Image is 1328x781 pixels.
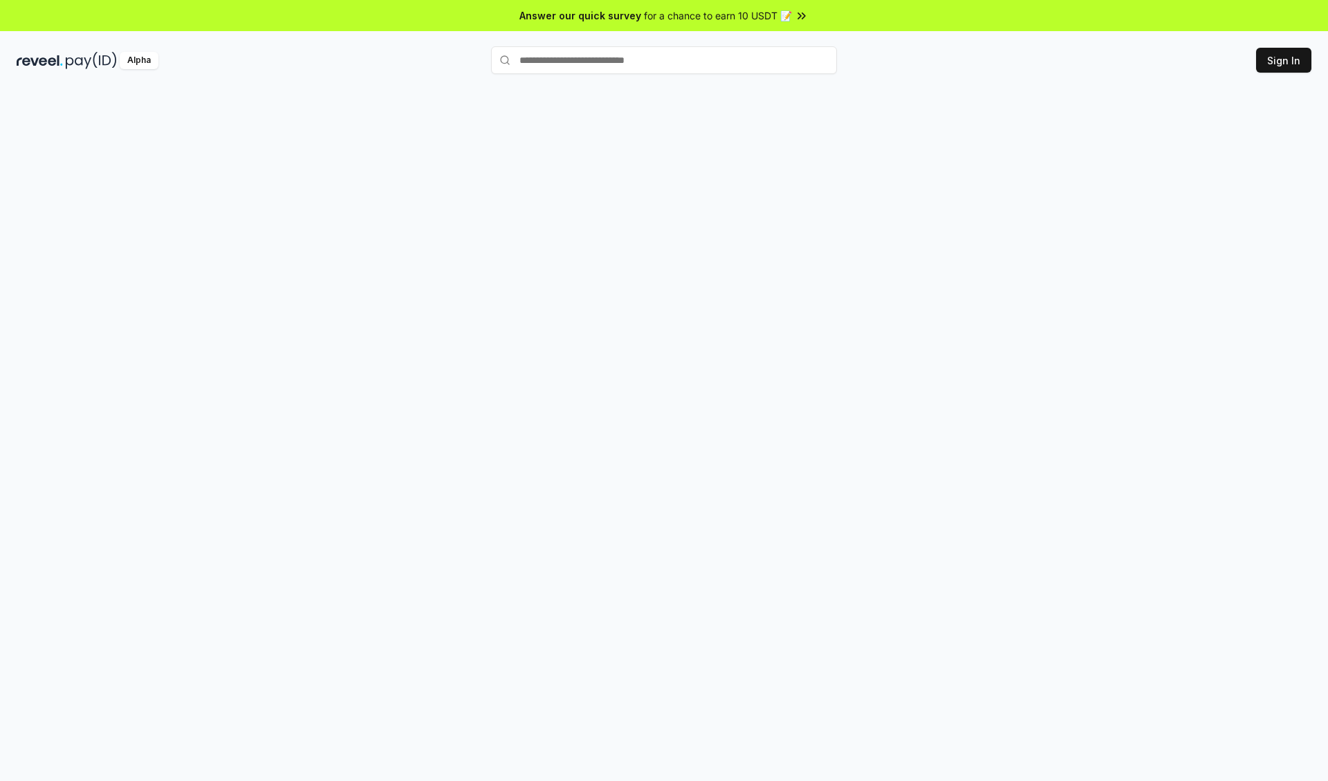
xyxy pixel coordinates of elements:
span: for a chance to earn 10 USDT 📝 [644,8,792,23]
img: reveel_dark [17,52,63,69]
button: Sign In [1256,48,1311,73]
div: Alpha [120,52,158,69]
img: pay_id [66,52,117,69]
span: Answer our quick survey [519,8,641,23]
